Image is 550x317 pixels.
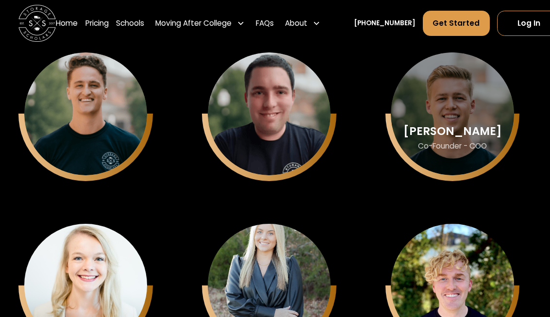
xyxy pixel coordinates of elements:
[116,10,144,36] a: Schools
[155,17,232,29] div: Moving After College
[418,141,487,151] div: Co-Founder - COO
[423,11,489,36] a: Get Started
[85,10,109,36] a: Pricing
[18,5,56,42] img: Storage Scholars main logo
[151,10,248,36] div: Moving After College
[56,10,78,36] a: Home
[285,17,307,29] div: About
[256,10,274,36] a: FAQs
[354,18,416,28] a: [PHONE_NUMBER]
[403,125,501,137] div: [PERSON_NAME]
[281,10,324,36] div: About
